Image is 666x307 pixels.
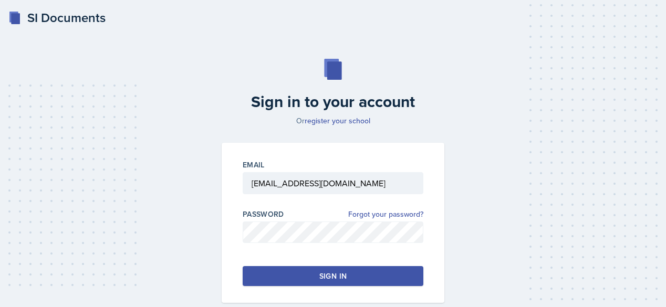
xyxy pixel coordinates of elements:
[243,160,265,170] label: Email
[243,266,423,286] button: Sign in
[348,209,423,220] a: Forgot your password?
[243,172,423,194] input: Email
[8,8,106,27] a: SI Documents
[319,271,347,281] div: Sign in
[305,115,370,126] a: register your school
[243,209,284,219] label: Password
[215,92,451,111] h2: Sign in to your account
[215,115,451,126] p: Or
